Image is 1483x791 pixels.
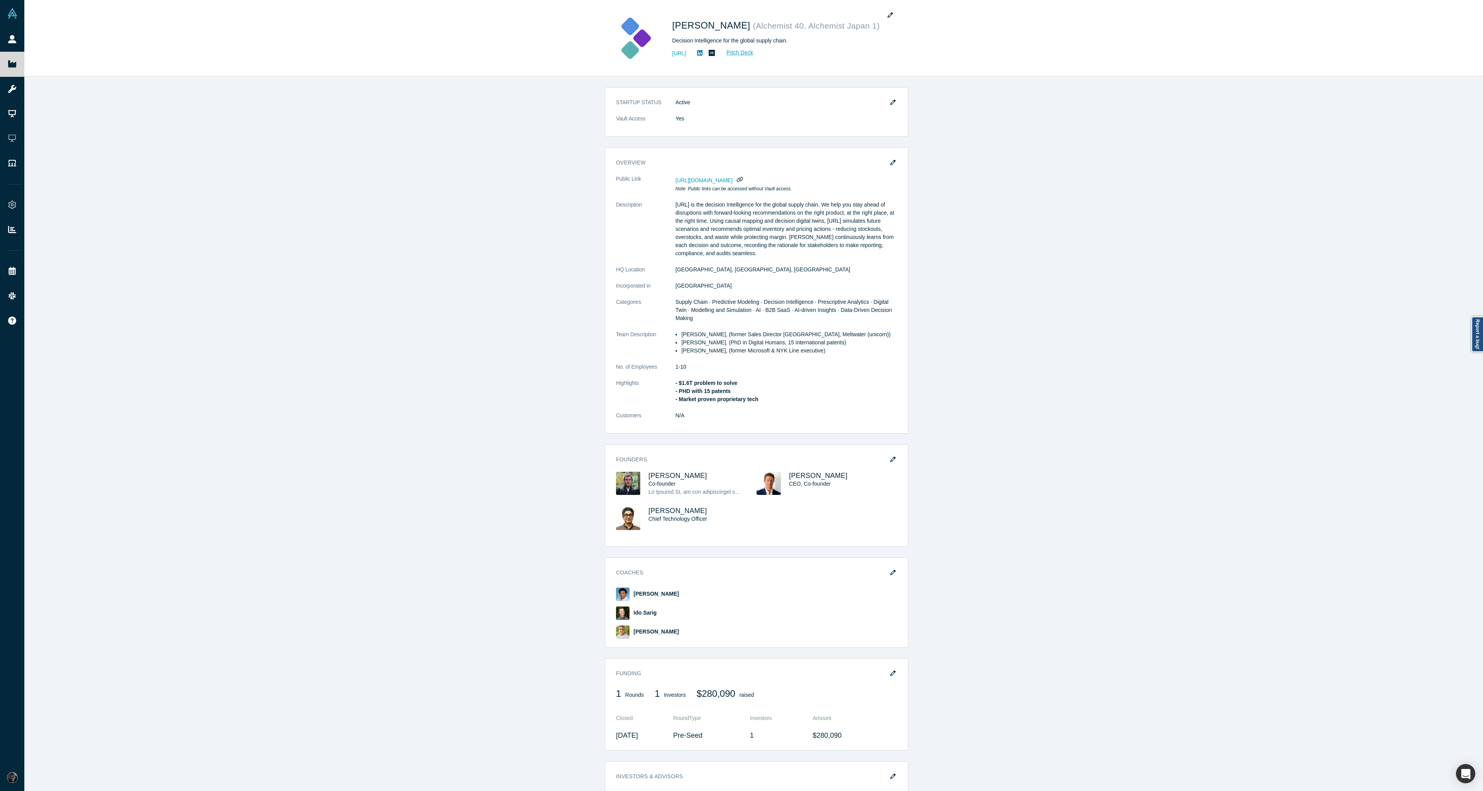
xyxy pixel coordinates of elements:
[675,177,733,183] span: [URL][DOMAIN_NAME]
[697,688,735,699] span: $280,090
[675,396,758,402] strong: - Market proven proprietary tech
[616,379,675,412] dt: Highlights
[672,20,753,30] span: [PERSON_NAME]
[673,732,702,739] span: Pre-Seed
[616,688,644,705] div: Rounds
[675,266,897,274] dd: [GEOGRAPHIC_DATA], [GEOGRAPHIC_DATA], [GEOGRAPHIC_DATA]
[616,606,630,620] img: Ido Sarig
[750,710,807,726] th: Investors
[616,688,621,699] span: 1
[718,48,753,57] a: Pitch Deck
[672,37,889,45] div: Decision Intelligence for the global supply chain.
[634,591,679,597] a: [PERSON_NAME]
[648,516,707,522] span: Chief Technology Officer
[616,363,675,379] dt: No. of Employees
[616,569,886,577] h3: Coaches
[675,412,897,420] dd: N/A
[757,472,781,495] img: Evan Burkosky's Profile Image
[697,688,754,705] div: raised
[675,388,731,394] strong: - PHD with 15 patents
[616,772,886,781] h3: Investors & Advisors
[807,710,897,726] th: Amount
[681,347,897,355] li: [PERSON_NAME], (former Microsoft & NYK Line executive)
[616,282,675,298] dt: Incorporated in
[616,175,641,183] span: Public Link
[681,339,897,347] li: [PERSON_NAME], (PhD in Digital Humans, 15 international patents)
[616,266,675,282] dt: HQ Location
[616,159,886,167] h3: overview
[616,588,630,601] img: Gnani Palanikumar
[634,610,657,616] a: Ido Sarig
[753,21,880,30] small: ( Alchemist 40, Alchemist Japan 1 )
[634,628,679,635] a: [PERSON_NAME]
[675,201,897,257] p: [URL] is the decision Intelligence for the global supply chain. We help you stay ahead of disrupt...
[616,115,675,131] dt: Vault Access
[750,726,807,745] td: 1
[616,456,886,464] h3: Founders
[675,282,897,290] dd: [GEOGRAPHIC_DATA]
[672,49,686,58] a: [URL]
[616,330,675,363] dt: Team Description
[655,688,660,699] span: 1
[616,201,675,266] dt: Description
[675,98,897,107] dd: Active
[1471,317,1483,352] a: Report a bug!
[616,726,673,745] td: [DATE]
[675,115,897,123] dd: Yes
[675,186,792,191] em: Note: Public links can be accessed without Vault access.
[673,710,750,726] th: Round
[7,8,18,19] img: Alchemist Vault Logo
[655,688,686,705] div: Investors
[681,330,897,339] li: [PERSON_NAME], (former Sales Director [GEOGRAPHIC_DATA], Meltwater (unicorn))
[616,472,640,495] img: Sinjin Wolf's Profile Image
[616,98,675,115] dt: STARTUP STATUS
[616,710,673,726] th: Closed
[607,11,662,65] img: Kimaru AI's Logo
[789,481,831,487] span: CEO, Co-founder
[616,669,886,678] h3: Funding
[689,715,701,721] span: Type
[807,726,897,745] td: $280,090
[648,472,707,479] a: [PERSON_NAME]
[616,412,675,428] dt: Customers
[675,363,897,371] dd: 1-10
[648,481,675,487] span: Co-founder
[789,472,848,479] a: [PERSON_NAME]
[616,625,630,639] img: Kenan Rappuchi
[675,299,892,321] span: Supply Chain · Predictive Modeling · Decision Intelligence · Prescriptive Analytics · Digital Twi...
[616,298,675,330] dt: Categories
[616,507,640,530] img: Dr Hareesh Nambiar's Profile Image
[675,380,737,386] strong: - $1.6T problem to solve
[648,507,707,515] a: [PERSON_NAME]
[7,772,18,783] img: Rami Chousein's Account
